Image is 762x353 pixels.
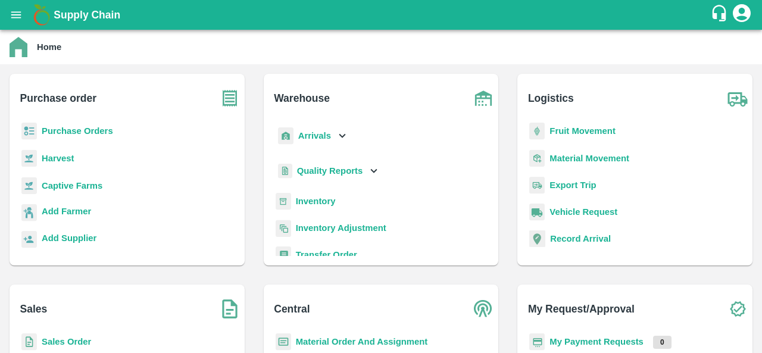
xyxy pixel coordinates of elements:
[37,42,61,52] b: Home
[296,223,386,233] a: Inventory Adjustment
[276,333,291,351] img: centralMaterial
[20,90,96,107] b: Purchase order
[215,294,245,324] img: soSales
[296,337,428,346] a: Material Order And Assignment
[528,301,635,317] b: My Request/Approval
[276,220,291,237] img: inventory
[21,149,37,167] img: harvest
[54,9,120,21] b: Supply Chain
[42,232,96,248] a: Add Supplier
[42,207,91,216] b: Add Farmer
[528,90,574,107] b: Logistics
[274,90,330,107] b: Warehouse
[42,126,113,136] a: Purchase Orders
[278,164,292,179] img: qualityReport
[278,127,293,145] img: whArrival
[550,234,611,243] a: Record Arrival
[469,294,498,324] img: central
[274,301,310,317] b: Central
[549,180,596,190] a: Export Trip
[549,207,617,217] a: Vehicle Request
[21,177,37,195] img: harvest
[723,83,752,113] img: truck
[529,204,545,221] img: vehicle
[731,2,752,27] div: account of current user
[529,149,545,167] img: material
[42,205,91,221] a: Add Farmer
[529,177,545,194] img: delivery
[529,123,545,140] img: fruit
[42,337,91,346] a: Sales Order
[10,37,27,57] img: home
[21,231,37,248] img: supplier
[215,83,245,113] img: purchase
[276,193,291,210] img: whInventory
[549,154,629,163] a: Material Movement
[21,204,37,221] img: farmer
[549,337,644,346] a: My Payment Requests
[529,230,545,247] img: recordArrival
[21,123,37,140] img: reciept
[710,4,731,26] div: customer-support
[276,123,349,149] div: Arrivals
[653,336,672,349] p: 0
[30,3,54,27] img: logo
[298,131,331,140] b: Arrivals
[296,250,357,260] a: Transfer Order
[42,181,102,190] a: Captive Farms
[42,233,96,243] b: Add Supplier
[276,246,291,264] img: whTransfer
[297,166,363,176] b: Quality Reports
[296,196,336,206] a: Inventory
[42,154,74,163] a: Harvest
[469,83,498,113] img: warehouse
[529,333,545,351] img: payment
[21,333,37,351] img: sales
[549,126,616,136] a: Fruit Movement
[20,301,48,317] b: Sales
[723,294,752,324] img: check
[276,159,381,183] div: Quality Reports
[2,1,30,29] button: open drawer
[54,7,710,23] a: Supply Chain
